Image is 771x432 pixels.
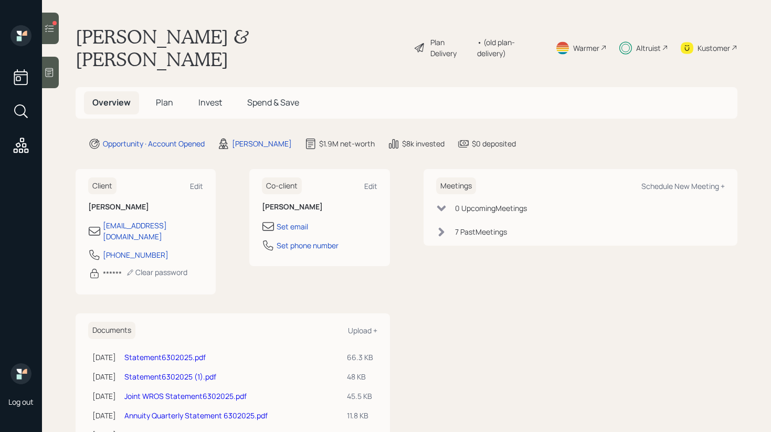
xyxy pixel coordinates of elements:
[698,43,730,54] div: Kustomer
[103,220,203,242] div: [EMAIL_ADDRESS][DOMAIN_NAME]
[573,43,599,54] div: Warmer
[88,177,117,195] h6: Client
[477,37,543,59] div: • (old plan-delivery)
[198,97,222,108] span: Invest
[124,410,268,420] a: Annuity Quarterly Statement 6302025.pdf
[92,410,116,421] div: [DATE]
[88,322,135,339] h6: Documents
[347,352,373,363] div: 66.3 KB
[124,372,216,382] a: Statement6302025 (1).pdf
[348,325,377,335] div: Upload +
[92,97,131,108] span: Overview
[190,181,203,191] div: Edit
[436,177,476,195] h6: Meetings
[455,226,507,237] div: 7 Past Meeting s
[641,181,725,191] div: Schedule New Meeting +
[156,97,173,108] span: Plan
[232,138,292,149] div: [PERSON_NAME]
[88,203,203,212] h6: [PERSON_NAME]
[430,37,472,59] div: Plan Delivery
[76,25,405,70] h1: [PERSON_NAME] & [PERSON_NAME]
[103,138,205,149] div: Opportunity · Account Opened
[8,397,34,407] div: Log out
[92,352,116,363] div: [DATE]
[247,97,299,108] span: Spend & Save
[92,371,116,382] div: [DATE]
[103,249,168,260] div: [PHONE_NUMBER]
[472,138,516,149] div: $0 deposited
[262,203,377,212] h6: [PERSON_NAME]
[364,181,377,191] div: Edit
[347,371,373,382] div: 48 KB
[10,363,31,384] img: retirable_logo.png
[636,43,661,54] div: Altruist
[347,391,373,402] div: 45.5 KB
[277,221,308,232] div: Set email
[455,203,527,214] div: 0 Upcoming Meeting s
[402,138,445,149] div: $8k invested
[277,240,339,251] div: Set phone number
[319,138,375,149] div: $1.9M net-worth
[262,177,302,195] h6: Co-client
[347,410,373,421] div: 11.8 KB
[124,391,247,401] a: Joint WROS Statement6302025.pdf
[124,352,206,362] a: Statement6302025.pdf
[126,267,187,277] div: Clear password
[92,391,116,402] div: [DATE]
